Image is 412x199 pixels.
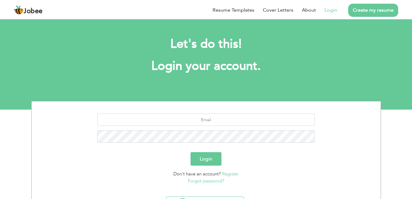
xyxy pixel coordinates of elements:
[97,114,315,126] input: Email
[14,5,24,15] img: jobee.io
[188,178,224,184] a: Forgot password?
[325,6,337,14] a: Login
[14,5,43,15] a: Jobee
[173,171,221,177] span: Don't have an account?
[40,58,372,74] h1: Login your account.
[348,4,398,17] a: Create my resume
[24,8,43,15] span: Jobee
[302,6,316,14] a: About
[222,171,239,177] a: Register
[40,36,372,52] h2: Let's do this!
[263,6,293,14] a: Cover Letters
[213,6,254,14] a: Resume Templates
[191,152,221,166] button: Login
